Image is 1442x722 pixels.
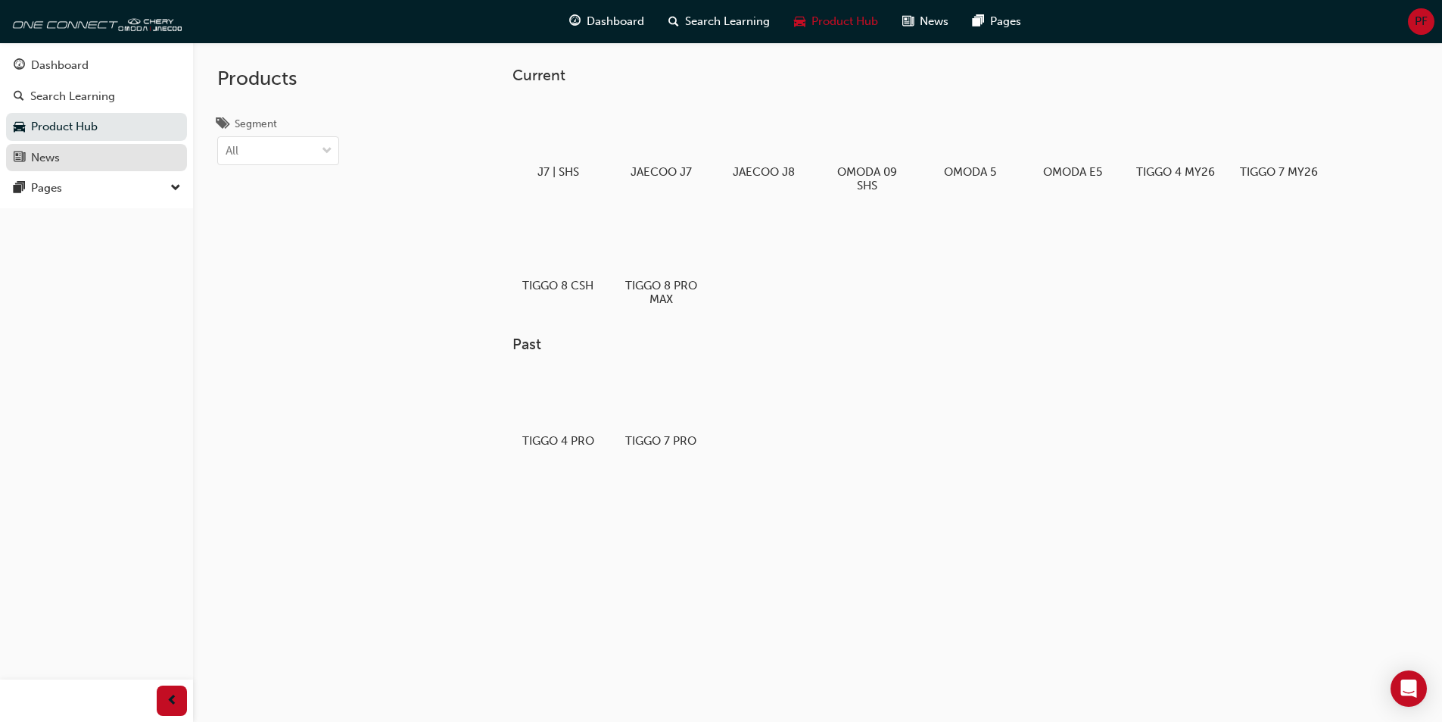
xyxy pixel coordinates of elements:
a: J7 | SHS [512,96,603,184]
span: guage-icon [569,12,581,31]
h5: J7 | SHS [519,165,598,179]
div: Search Learning [30,88,115,105]
h5: JAECOO J8 [724,165,804,179]
span: Pages [990,13,1021,30]
a: News [6,144,187,172]
div: Dashboard [31,57,89,74]
a: TIGGO 4 MY26 [1130,96,1221,184]
span: guage-icon [14,59,25,73]
span: pages-icon [14,182,25,195]
span: tags-icon [217,118,229,132]
h3: Current [512,67,1372,84]
button: Pages [6,174,187,202]
span: Product Hub [811,13,878,30]
span: down-icon [170,179,181,198]
a: OMODA 5 [924,96,1015,184]
a: OMODA 09 SHS [821,96,912,198]
a: car-iconProduct Hub [782,6,890,37]
span: Dashboard [587,13,644,30]
span: search-icon [668,12,679,31]
span: PF [1415,13,1428,30]
h5: OMODA 09 SHS [827,165,907,192]
div: Segment [235,117,277,132]
a: JAECOO J8 [718,96,809,184]
a: guage-iconDashboard [557,6,656,37]
a: news-iconNews [890,6,961,37]
a: TIGGO 7 PRO [615,366,706,454]
span: news-icon [902,12,914,31]
a: TIGGO 8 PRO MAX [615,210,706,311]
h5: TIGGO 8 PRO MAX [621,279,701,306]
a: Product Hub [6,113,187,141]
h5: TIGGO 8 CSH [519,279,598,292]
div: Open Intercom Messenger [1391,670,1427,707]
h5: TIGGO 4 PRO [519,434,598,448]
a: OMODA E5 [1027,96,1118,184]
span: news-icon [14,152,25,165]
span: car-icon [794,12,805,31]
h5: OMODA 5 [930,165,1010,179]
h5: OMODA E5 [1033,165,1113,179]
a: pages-iconPages [961,6,1033,37]
h2: Products [217,67,339,91]
h5: TIGGO 4 MY26 [1136,165,1216,179]
h5: TIGGO 7 MY26 [1239,165,1319,179]
a: JAECOO J7 [615,96,706,184]
a: search-iconSearch Learning [656,6,782,37]
a: TIGGO 8 CSH [512,210,603,298]
a: TIGGO 4 PRO [512,366,603,454]
span: Search Learning [685,13,770,30]
h5: TIGGO 7 PRO [621,434,701,448]
h3: Past [512,336,1372,353]
span: pages-icon [973,12,984,31]
span: search-icon [14,90,24,104]
div: Pages [31,180,62,197]
div: All [226,142,238,160]
a: Dashboard [6,52,187,80]
h5: JAECOO J7 [621,165,701,179]
a: TIGGO 7 MY26 [1233,96,1324,184]
span: News [920,13,948,30]
a: Search Learning [6,83,187,111]
div: News [31,149,60,167]
span: prev-icon [167,692,178,711]
button: DashboardSearch LearningProduct HubNews [6,48,187,174]
button: PF [1408,8,1434,35]
span: down-icon [322,142,332,161]
span: car-icon [14,120,25,134]
img: oneconnect [8,6,182,36]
